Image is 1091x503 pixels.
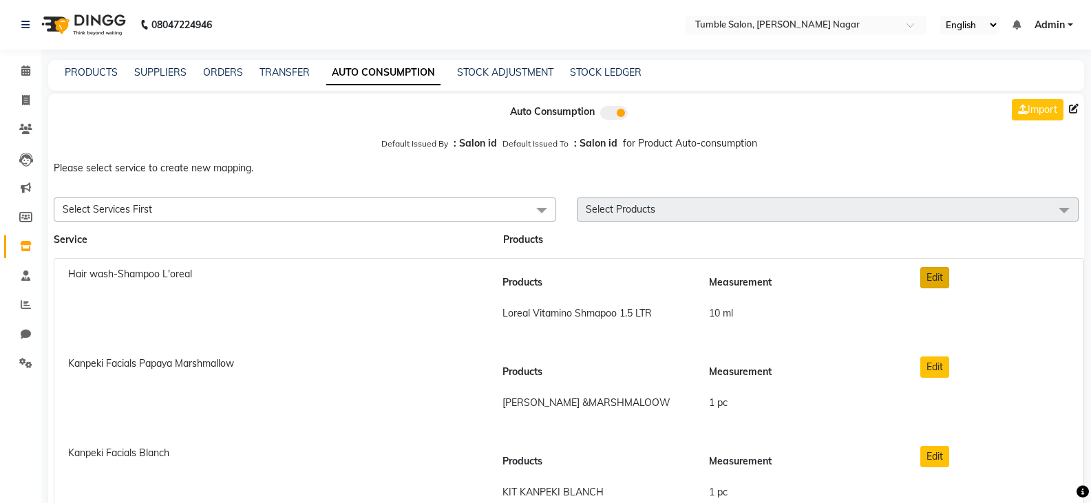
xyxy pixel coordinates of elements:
th: Measurement [701,267,900,298]
th: Products [494,356,701,387]
span: 1 pc [709,396,728,409]
span: Hair wash-Shampoo L'oreal [68,268,192,280]
p: Please select service to create new mapping. [48,156,1084,181]
th: Measurement [701,356,900,387]
span: for Product Auto-consumption [623,137,757,149]
a: PRODUCTS [65,66,118,78]
button: Edit [920,267,949,288]
th: Measurement [701,446,900,477]
a: STOCK LEDGER [570,66,642,78]
button: Edit [920,446,949,467]
img: logo [35,6,129,44]
span: Select Services First [63,203,152,215]
label: Default Issued By [381,138,448,150]
span: Products [503,233,543,246]
a: AUTO CONSUMPTION [326,61,441,85]
div: Auto Consumption [406,105,732,120]
b: : Salon id [574,137,617,149]
td: Loreal Vitamino Shmapoo 1.5 LTR [494,298,701,329]
label: Default Issued To [502,138,569,150]
span: 10 ml [709,307,733,319]
b: : Salon id [454,137,497,149]
a: STOCK ADJUSTMENT [457,66,553,78]
a: TRANSFER [259,66,310,78]
a: ORDERS [203,66,243,78]
a: SUPPLIERS [134,66,187,78]
button: Edit [920,356,949,378]
th: Products [494,446,701,477]
span: Service [54,233,87,246]
th: Products [494,267,701,298]
span: 1 pc [709,486,728,498]
td: [PERSON_NAME] &MARSHMALOOW [494,387,701,418]
span: Admin [1035,18,1065,32]
span: Select Products [586,203,655,215]
b: 08047224946 [151,6,212,44]
a: Import [1012,99,1063,120]
span: Kanpeki Facials Papaya Marshmallow [68,357,234,370]
span: Kanpeki Facials Blanch [68,447,169,459]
